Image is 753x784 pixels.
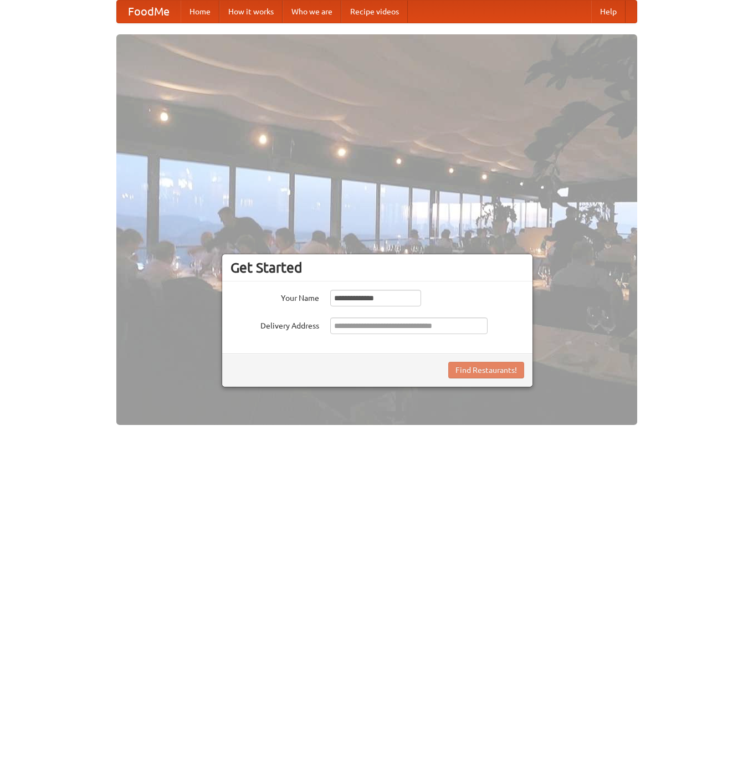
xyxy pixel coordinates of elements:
[283,1,341,23] a: Who we are
[230,290,319,304] label: Your Name
[448,362,524,378] button: Find Restaurants!
[219,1,283,23] a: How it works
[341,1,408,23] a: Recipe videos
[181,1,219,23] a: Home
[230,317,319,331] label: Delivery Address
[230,259,524,276] h3: Get Started
[591,1,626,23] a: Help
[117,1,181,23] a: FoodMe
